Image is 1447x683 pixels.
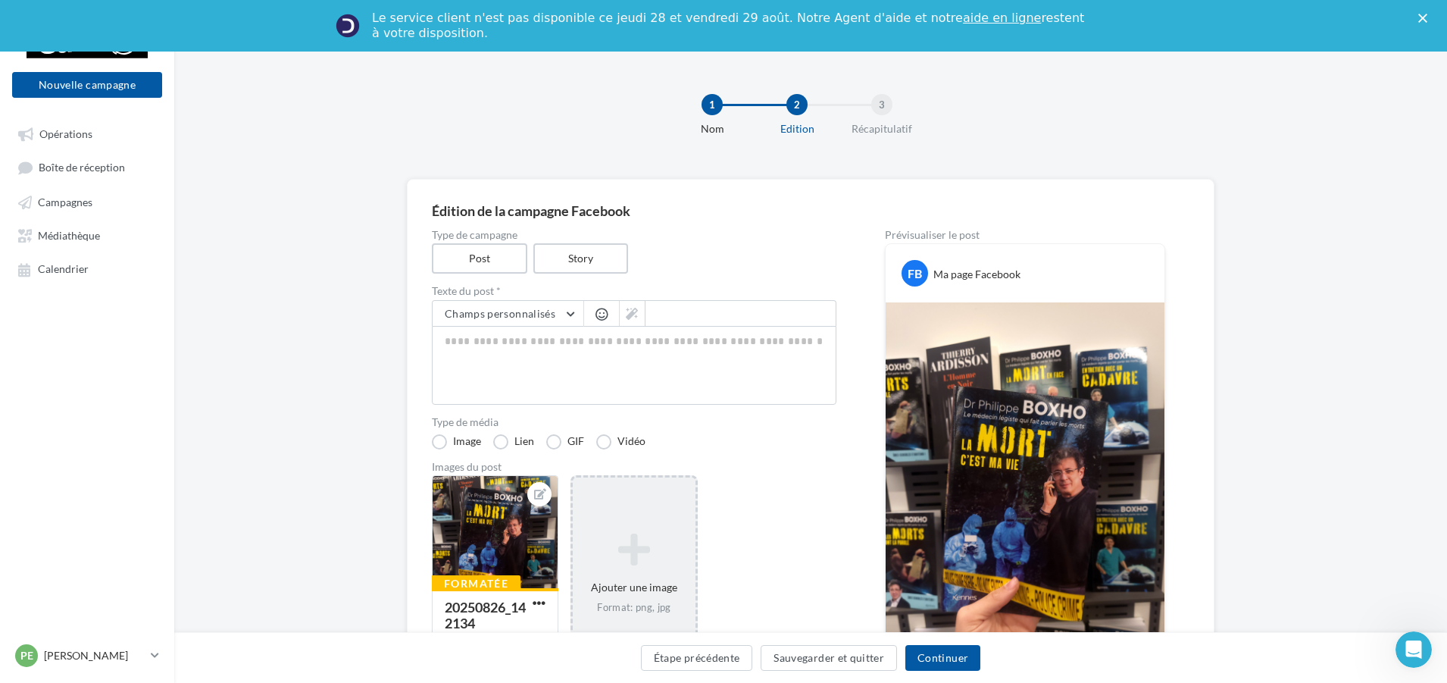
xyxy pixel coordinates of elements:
[432,575,520,592] div: Formatée
[933,267,1020,282] div: Ma page Facebook
[38,263,89,276] span: Calendrier
[336,14,360,38] img: Profile image for Service-Client
[833,121,930,136] div: Récapitulatif
[9,153,165,181] a: Boîte de réception
[445,307,555,320] span: Champs personnalisés
[20,648,33,663] span: Pe
[905,645,980,671] button: Continuer
[433,301,583,327] button: Champs personnalisés
[546,434,584,450] label: GIF
[39,161,125,174] span: Boîte de réception
[445,599,526,631] div: 20250826_142134
[596,434,645,450] label: Vidéo
[641,645,753,671] button: Étape précédente
[749,121,845,136] div: Edition
[9,120,165,147] a: Opérations
[432,417,836,428] label: Type de média
[9,188,165,215] a: Campagnes
[533,243,629,274] label: Story
[38,229,100,242] span: Médiathèque
[44,648,145,663] p: [PERSON_NAME]
[963,11,1041,25] a: aide en ligne
[664,121,761,136] div: Nom
[786,94,808,115] div: 2
[432,462,836,472] div: Images du post
[1395,631,1432,668] iframe: Intercom live chat
[702,94,723,115] div: 1
[432,204,1189,218] div: Édition de la campagne Facebook
[372,11,1087,41] div: Le service client n'est pas disponible ce jeudi 28 et vendredi 29 août. Notre Agent d'aide et not...
[9,255,165,282] a: Calendrier
[38,196,92,208] span: Campagnes
[432,434,481,450] label: Image
[39,127,92,140] span: Opérations
[902,260,928,287] div: FB
[493,434,534,450] label: Lien
[432,286,836,296] label: Texte du post *
[9,221,165,249] a: Médiathèque
[12,641,162,670] a: Pe [PERSON_NAME]
[12,72,162,98] button: Nouvelle campagne
[1418,14,1433,23] div: Fermer
[432,243,527,274] label: Post
[432,230,836,240] label: Type de campagne
[871,94,892,115] div: 3
[761,645,897,671] button: Sauvegarder et quitter
[885,230,1165,240] div: Prévisualiser le post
